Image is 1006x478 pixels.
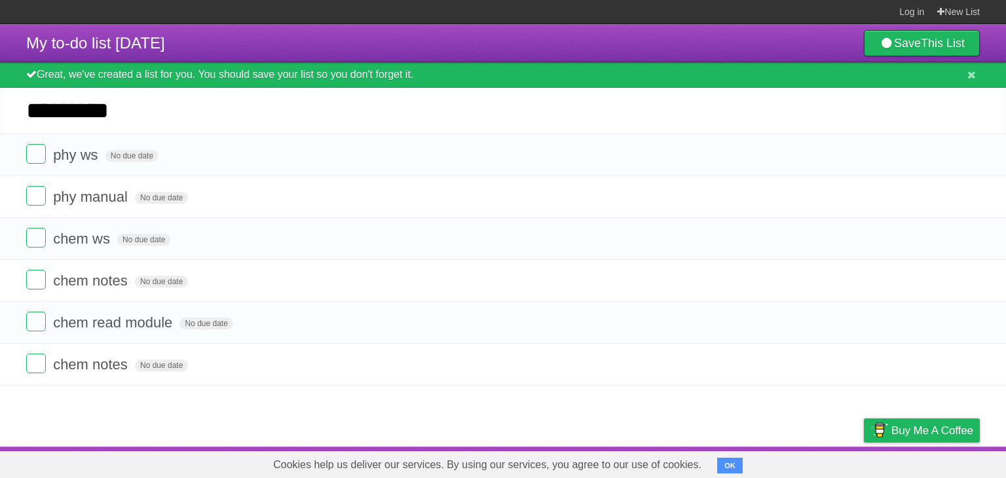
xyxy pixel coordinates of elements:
[847,450,881,475] a: Privacy
[717,458,743,473] button: OK
[135,192,188,204] span: No due date
[897,450,980,475] a: Suggest a feature
[53,272,131,289] span: chem notes
[870,419,888,441] img: Buy me a coffee
[690,450,717,475] a: About
[53,189,131,205] span: phy manual
[26,312,46,331] label: Done
[26,354,46,373] label: Done
[135,359,188,371] span: No due date
[260,452,715,478] span: Cookies help us deliver our services. By using our services, you agree to our use of cookies.
[53,314,176,331] span: chem read module
[864,418,980,443] a: Buy me a coffee
[891,419,973,442] span: Buy me a coffee
[802,450,831,475] a: Terms
[53,230,113,247] span: chem ws
[53,356,131,373] span: chem notes
[179,318,233,329] span: No due date
[921,37,965,50] b: This List
[26,228,46,248] label: Done
[733,450,786,475] a: Developers
[117,234,170,246] span: No due date
[26,144,46,164] label: Done
[26,270,46,289] label: Done
[135,276,188,287] span: No due date
[26,34,165,52] span: My to-do list [DATE]
[53,147,101,163] span: phy ws
[864,30,980,56] a: SaveThis List
[105,150,158,162] span: No due date
[26,186,46,206] label: Done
